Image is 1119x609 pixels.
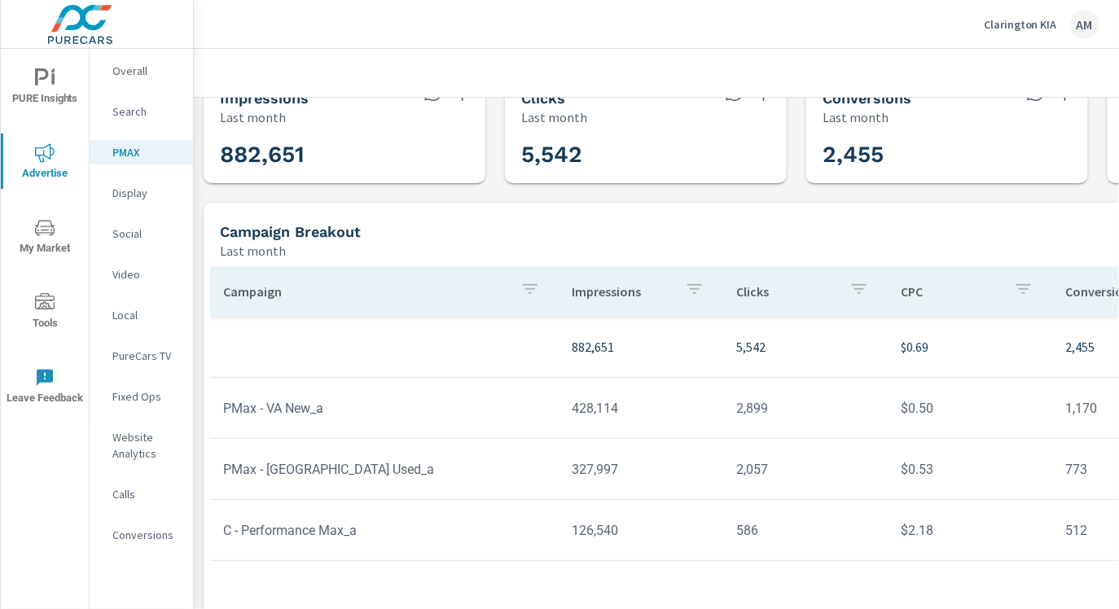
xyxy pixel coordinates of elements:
p: Calls [112,486,180,502]
h5: Clicks [521,90,565,107]
span: My Market [6,218,84,258]
p: 5,542 [737,337,875,357]
div: Fixed Ops [90,384,193,409]
p: Conversions [112,527,180,543]
div: Social [90,221,193,246]
div: Overall [90,59,193,83]
p: Fixed Ops [112,388,180,405]
div: Video [90,262,193,287]
h3: 882,651 [220,141,469,169]
div: PureCars TV [90,344,193,368]
div: Calls [90,482,193,506]
td: PMax - VA New_a [210,388,559,429]
p: Clarington KIA [984,17,1057,32]
p: Social [112,226,180,242]
span: Leave Feedback [6,368,84,408]
td: $0.53 [889,449,1053,490]
p: $0.69 [902,337,1040,357]
div: Local [90,303,193,327]
p: Campaign [223,283,507,300]
span: Tools [6,293,84,333]
span: PURE Insights [6,68,84,108]
p: Display [112,185,180,201]
p: 882,651 [573,337,711,357]
p: Last month [521,107,587,127]
h5: Campaign Breakout [220,223,361,240]
div: Search [90,99,193,124]
td: 428,114 [559,388,724,429]
h3: 2,455 [823,141,1072,169]
td: $0.50 [889,388,1053,429]
td: 327,997 [559,449,724,490]
td: 126,540 [559,510,724,551]
h5: Impressions [220,90,309,107]
p: Overall [112,63,180,79]
p: Last month [220,241,286,261]
p: PMAX [112,144,180,160]
p: Last month [823,107,889,127]
td: 2,057 [724,449,889,490]
div: Display [90,181,193,205]
p: Local [112,307,180,323]
td: 586 [724,510,889,551]
p: Clicks [737,283,836,300]
h5: Conversions [823,90,911,107]
div: Conversions [90,523,193,547]
td: 2,899 [724,388,889,429]
span: Advertise [6,143,84,183]
p: Impressions [573,283,672,300]
td: C - Performance Max_a [210,510,559,551]
div: AM [1070,10,1099,39]
div: PMAX [90,140,193,164]
h3: 5,542 [521,141,770,169]
p: CPC [902,283,1001,300]
div: Website Analytics [90,425,193,466]
p: Search [112,103,180,120]
p: Video [112,266,180,283]
p: PureCars TV [112,348,180,364]
p: Last month [220,107,286,127]
div: nav menu [1,49,89,423]
td: PMax - [GEOGRAPHIC_DATA] Used_a [210,449,559,490]
td: $2.18 [889,510,1053,551]
p: Website Analytics [112,429,180,462]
